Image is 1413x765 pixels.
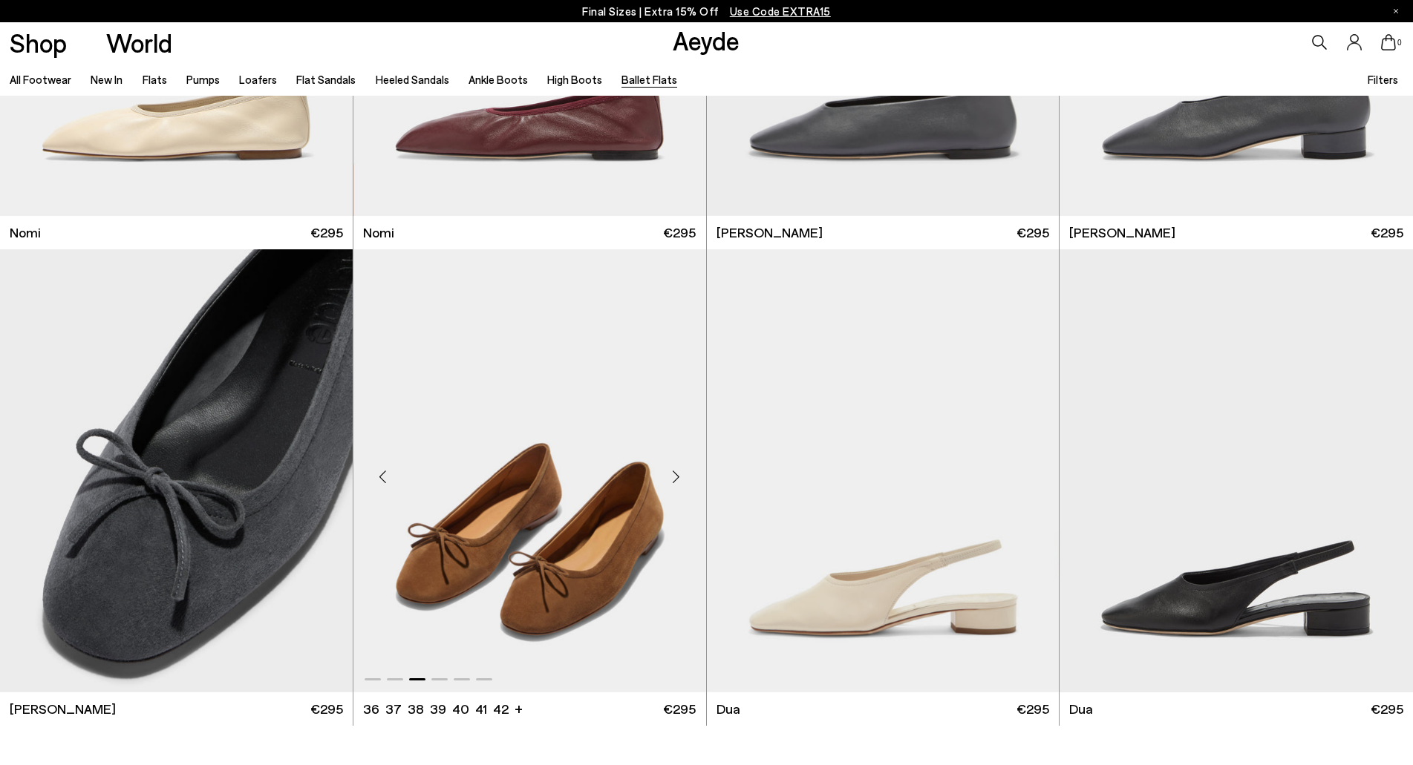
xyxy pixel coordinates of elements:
li: + [515,698,523,718]
span: Dua [717,700,740,718]
span: [PERSON_NAME] [10,700,116,718]
span: €295 [1016,700,1049,718]
span: Dua [1069,700,1093,718]
span: €295 [1371,223,1403,242]
span: Navigate to /collections/ss25-final-sizes [730,4,831,18]
a: Ankle Boots [469,73,528,86]
a: Aeyde [673,24,740,56]
a: Loafers [239,73,277,86]
a: New In [91,73,123,86]
span: [PERSON_NAME] [1069,223,1175,242]
span: Nomi [10,223,41,242]
ul: variant [363,700,504,718]
a: Heeled Sandals [376,73,449,86]
a: 0 [1381,34,1396,50]
span: [PERSON_NAME] [717,223,823,242]
li: 37 [385,700,402,718]
a: Flat Sandals [296,73,356,86]
div: Next slide [654,455,699,499]
a: 36 37 38 39 40 41 42 + €295 [353,692,706,726]
a: All Footwear [10,73,71,86]
li: 41 [475,700,487,718]
span: 0 [1396,39,1403,47]
a: Nomi €295 [353,216,706,249]
span: Filters [1368,73,1398,86]
li: 42 [493,700,509,718]
a: Flats [143,73,167,86]
a: Pumps [186,73,220,86]
div: 1 / 6 [707,249,1060,692]
a: High Boots [547,73,602,86]
a: [PERSON_NAME] €295 [1060,216,1413,249]
a: World [106,30,172,56]
li: 38 [408,700,424,718]
a: Ballet Flats [621,73,677,86]
div: 3 / 6 [353,249,706,692]
span: €295 [663,223,696,242]
a: Shop [10,30,67,56]
img: Delfina Suede Ballet Flats [353,249,706,692]
li: 36 [363,700,379,718]
a: Next slide Previous slide [353,249,706,692]
li: 39 [430,700,446,718]
div: Previous slide [361,455,405,499]
span: €295 [1371,700,1403,718]
span: €295 [310,223,343,242]
img: Dua Slingback Flats [707,249,1060,692]
a: Dua €295 [1060,692,1413,726]
a: Dua €295 [707,692,1060,726]
li: 40 [452,700,469,718]
span: €295 [310,700,343,718]
span: Nomi [363,223,394,242]
a: [PERSON_NAME] €295 [707,216,1060,249]
img: Dua Slingback Flats [1060,249,1413,692]
span: €295 [1016,223,1049,242]
a: Next slide Previous slide [707,249,1060,692]
span: €295 [663,700,696,718]
p: Final Sizes | Extra 15% Off [582,2,831,21]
